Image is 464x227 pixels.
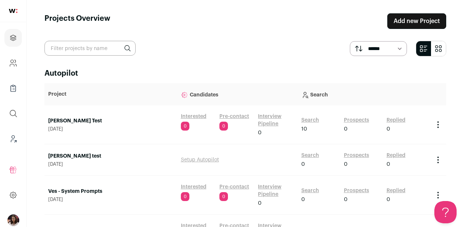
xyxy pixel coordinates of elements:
[301,187,319,194] a: Search
[387,161,390,168] span: 0
[181,122,189,131] span: 0
[181,87,294,102] p: Candidates
[434,155,443,164] button: Project Actions
[219,192,228,201] span: 0
[301,116,319,124] a: Search
[258,200,262,207] span: 0
[387,196,390,203] span: 0
[44,68,446,79] h2: Autopilot
[48,188,173,195] a: Ves - System Prompts
[434,201,457,223] iframe: Toggle Customer Support
[4,79,22,97] a: Company Lists
[48,161,173,167] span: [DATE]
[258,183,294,198] a: Interview Pipeline
[48,117,173,125] a: [PERSON_NAME] Test
[344,161,348,168] span: 0
[181,192,189,201] span: 0
[387,125,390,133] span: 0
[301,152,319,159] a: Search
[344,196,348,203] span: 0
[344,187,369,194] a: Prospects
[219,113,249,120] a: Pre-contact
[4,130,22,148] a: Leads (Backoffice)
[301,161,305,168] span: 0
[181,113,206,120] a: Interested
[48,91,173,98] p: Project
[258,113,294,128] a: Interview Pipeline
[48,126,173,132] span: [DATE]
[219,122,228,131] span: 0
[434,191,443,200] button: Project Actions
[9,9,17,13] img: wellfound-shorthand-0d5821cbd27db2630d0214b213865d53afaa358527fdda9d0ea32b1df1b89c2c.svg
[387,116,405,124] a: Replied
[7,214,19,226] img: 13179837-medium_jpg
[301,125,307,133] span: 10
[44,13,110,29] h1: Projects Overview
[48,152,173,160] a: [PERSON_NAME] test
[387,152,405,159] a: Replied
[344,125,348,133] span: 0
[301,196,305,203] span: 0
[344,152,369,159] a: Prospects
[434,120,443,129] button: Project Actions
[219,183,249,191] a: Pre-contact
[258,129,262,136] span: 0
[181,157,219,162] a: Setup Autopilot
[344,116,369,124] a: Prospects
[44,41,136,56] input: Filter projects by name
[4,29,22,47] a: Projects
[7,214,19,226] button: Open dropdown
[387,13,446,29] a: Add new Project
[181,183,206,191] a: Interested
[387,187,405,194] a: Replied
[301,87,426,102] p: Search
[4,54,22,72] a: Company and ATS Settings
[48,197,173,203] span: [DATE]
